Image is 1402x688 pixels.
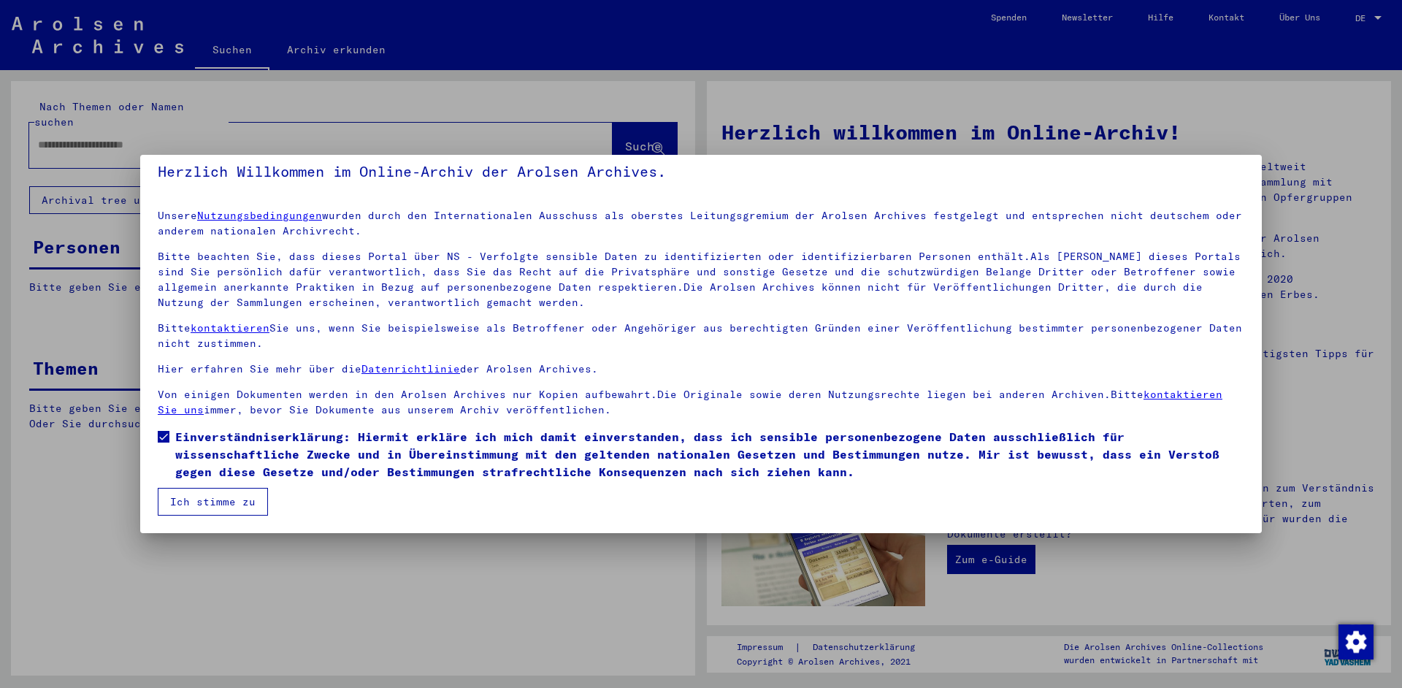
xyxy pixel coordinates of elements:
a: Datenrichtlinie [361,362,460,375]
p: Von einigen Dokumenten werden in den Arolsen Archives nur Kopien aufbewahrt.Die Originale sowie d... [158,387,1244,418]
h5: Herzlich Willkommen im Online-Archiv der Arolsen Archives. [158,160,1244,183]
p: Hier erfahren Sie mehr über die der Arolsen Archives. [158,362,1244,377]
p: Bitte Sie uns, wenn Sie beispielsweise als Betroffener oder Angehöriger aus berechtigten Gründen ... [158,321,1244,351]
img: Zustimmung ändern [1338,624,1374,660]
p: Bitte beachten Sie, dass dieses Portal über NS - Verfolgte sensible Daten zu identifizierten oder... [158,249,1244,310]
a: kontaktieren [191,321,269,335]
a: kontaktieren Sie uns [158,388,1222,416]
span: Einverständniserklärung: Hiermit erkläre ich mich damit einverstanden, dass ich sensible personen... [175,428,1244,481]
p: Unsere wurden durch den Internationalen Ausschuss als oberstes Leitungsgremium der Arolsen Archiv... [158,208,1244,239]
a: Nutzungsbedingungen [197,209,322,222]
button: Ich stimme zu [158,488,268,516]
